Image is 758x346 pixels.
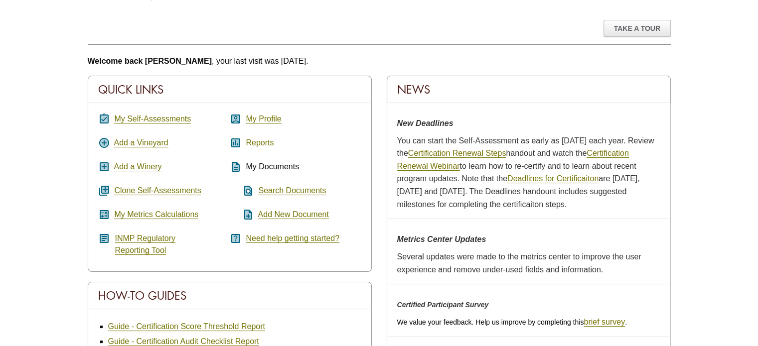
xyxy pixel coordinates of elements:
a: Guide - Certification Audit Checklist Report [108,337,259,346]
i: add_circle [98,137,110,149]
a: INMP RegulatoryReporting Tool [115,234,176,255]
a: Deadlines for Certificaiton [507,174,599,183]
div: News [387,76,670,103]
div: Quick Links [88,76,371,103]
a: My Self-Assessments [114,115,191,123]
a: Clone Self-Assessments [114,186,201,195]
i: add_box [98,161,110,173]
i: account_box [230,113,242,125]
b: Welcome back [PERSON_NAME] [88,57,212,65]
a: My Profile [246,115,281,123]
a: Add a Winery [114,162,162,171]
i: assessment [230,137,242,149]
i: article [98,232,110,244]
span: Several updates were made to the metrics center to improve the user experience and remove under-u... [397,252,641,274]
a: My Metrics Calculations [114,210,198,219]
i: find_in_page [230,185,254,197]
a: brief survey [584,318,625,327]
a: Need help getting started? [246,234,339,243]
i: description [230,161,242,173]
div: How-To Guides [88,282,371,309]
p: You can start the Self-Assessment as early as [DATE] each year. Review the handout and watch the ... [397,134,660,211]
i: calculate [98,209,110,221]
a: Certification Renewal Steps [408,149,506,158]
i: assignment_turned_in [98,113,110,125]
a: Certification Renewal Webinar [397,149,629,171]
a: Reports [246,138,274,147]
a: Add a Vineyard [114,138,168,147]
a: Add New Document [258,210,329,219]
i: note_add [230,209,254,221]
p: , your last visit was [DATE]. [88,55,671,68]
strong: Metrics Center Updates [397,235,486,243]
em: Certified Participant Survey [397,301,489,309]
a: Search Documents [258,186,326,195]
div: Take A Tour [604,20,671,37]
i: queue [98,185,110,197]
span: We value your feedback. Help us improve by completing this . [397,318,627,326]
a: Guide - Certification Score Threshold Report [108,322,265,331]
strong: New Deadlines [397,119,454,127]
span: My Documents [246,162,299,171]
i: help_center [230,232,242,244]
